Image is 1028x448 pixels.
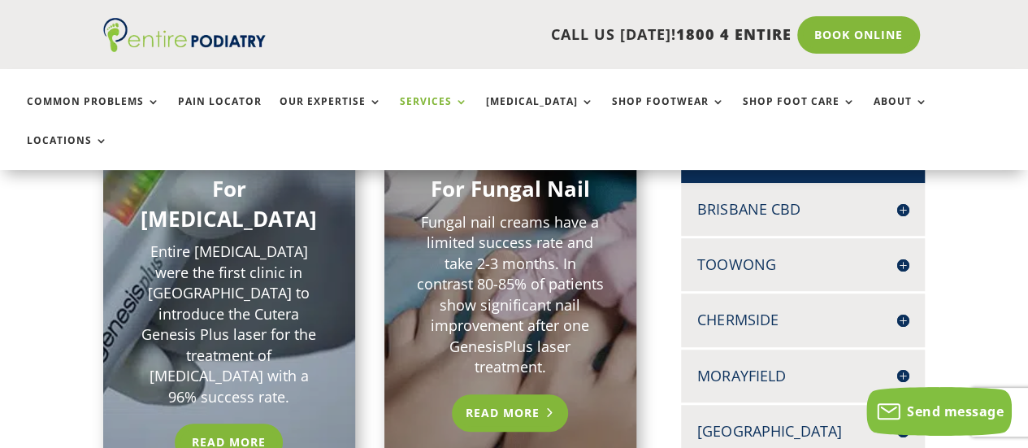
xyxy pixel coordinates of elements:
a: About [874,96,928,131]
a: Shop Footwear [612,96,725,131]
h4: Morayfield [697,366,909,386]
h2: Laser Treatment For Fungal Nail [417,145,604,212]
a: Our Expertise [280,96,382,131]
a: Common Problems [27,96,160,131]
img: logo (1) [103,18,266,52]
span: Send message [907,402,1004,420]
p: CALL US [DATE]! [288,24,792,46]
h4: [GEOGRAPHIC_DATA] [697,421,909,441]
span: 1800 4 ENTIRE [676,24,792,44]
h4: Toowong [697,254,909,275]
p: Entire [MEDICAL_DATA] were the first clinic in [GEOGRAPHIC_DATA] to introduce the Cutera Genesis ... [136,241,323,407]
a: Entire Podiatry [103,39,266,55]
button: Send message [866,387,1012,436]
h4: Brisbane CBD [697,199,909,220]
a: Shop Foot Care [743,96,856,131]
a: Book Online [797,16,920,54]
h2: Laser Treatment For [MEDICAL_DATA] [136,145,323,241]
a: Services [400,96,468,131]
a: Pain Locator [178,96,262,131]
a: [MEDICAL_DATA] [486,96,594,131]
p: Fungal nail creams have a limited success rate and take 2-3 months. In contrast 80-85% of patient... [417,212,604,378]
a: Locations [27,135,108,170]
a: Read More [452,394,568,432]
h4: Chermside [697,310,909,330]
